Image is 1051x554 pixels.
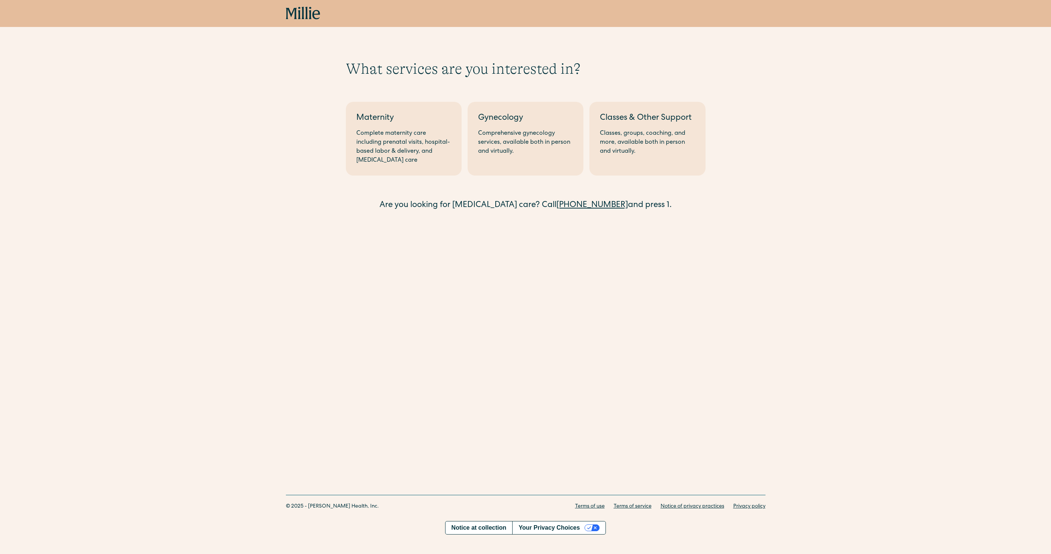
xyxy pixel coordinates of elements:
a: Terms of service [614,503,652,511]
a: GynecologyComprehensive gynecology services, available both in person and virtually. [468,102,583,176]
div: Are you looking for [MEDICAL_DATA] care? Call and press 1. [346,200,706,212]
div: Complete maternity care including prenatal visits, hospital-based labor & delivery, and [MEDICAL_... [356,129,451,165]
div: Comprehensive gynecology services, available both in person and virtually. [478,129,573,156]
a: Terms of use [575,503,605,511]
a: Notice of privacy practices [661,503,724,511]
a: Privacy policy [733,503,765,511]
h1: What services are you interested in? [346,60,706,78]
div: Gynecology [478,112,573,125]
a: [PHONE_NUMBER] [556,201,628,210]
a: MaternityComplete maternity care including prenatal visits, hospital-based labor & delivery, and ... [346,102,462,176]
div: Classes & Other Support [600,112,695,125]
button: Your Privacy Choices [512,521,605,534]
div: Classes, groups, coaching, and more, available both in person and virtually. [600,129,695,156]
div: Maternity [356,112,451,125]
a: Notice at collection [446,521,513,534]
a: Classes & Other SupportClasses, groups, coaching, and more, available both in person and virtually. [589,102,705,176]
div: © 2025 - [PERSON_NAME] Health, Inc. [286,503,379,511]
